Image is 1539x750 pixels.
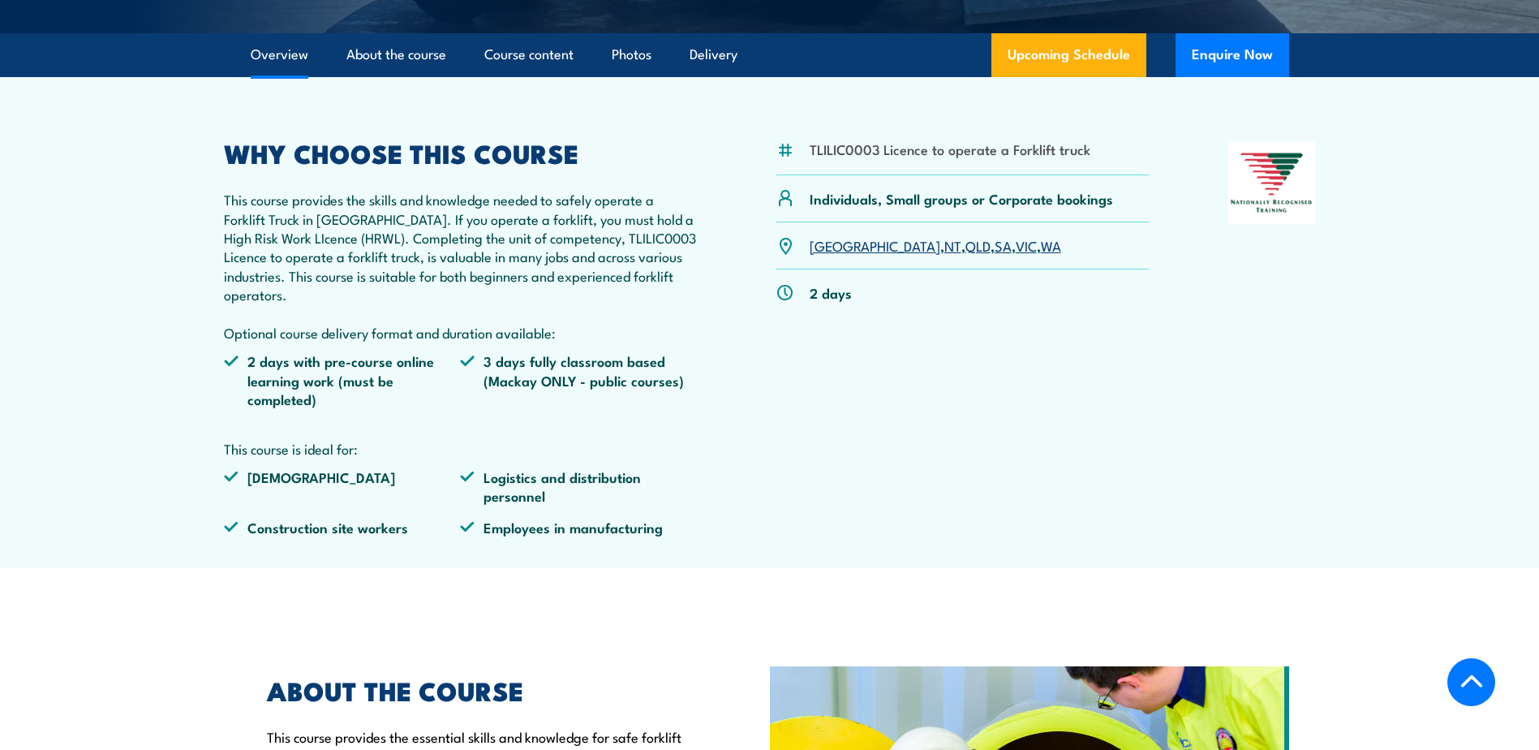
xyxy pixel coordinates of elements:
li: 2 days with pre-course online learning work (must be completed) [224,351,461,408]
a: Upcoming Schedule [991,33,1146,77]
a: SA [995,235,1012,255]
p: This course is ideal for: [224,439,698,458]
li: Employees in manufacturing [460,518,697,537]
a: Photos [612,33,651,76]
h2: ABOUT THE COURSE [267,679,695,701]
h2: WHY CHOOSE THIS COURSE [224,141,698,164]
p: 2 days [810,283,852,302]
a: Overview [251,33,308,76]
a: QLD [965,235,991,255]
a: Course content [484,33,574,76]
li: Construction site workers [224,518,461,537]
p: This course provides the skills and knowledge needed to safely operate a Forklift Truck in [GEOGR... [224,190,698,342]
button: Enquire Now [1176,33,1289,77]
li: TLILIC0003 Licence to operate a Forklift truck [810,140,1090,158]
a: NT [944,235,961,255]
p: , , , , , [810,236,1061,255]
li: 3 days fully classroom based (Mackay ONLY - public courses) [460,351,697,408]
li: [DEMOGRAPHIC_DATA] [224,468,461,506]
a: Delivery [690,33,737,76]
a: VIC [1016,235,1037,255]
p: Individuals, Small groups or Corporate bookings [810,189,1113,208]
a: WA [1041,235,1061,255]
li: Logistics and distribution personnel [460,468,697,506]
a: About the course [346,33,446,76]
a: [GEOGRAPHIC_DATA] [810,235,940,255]
img: Nationally Recognised Training logo. [1228,141,1316,224]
